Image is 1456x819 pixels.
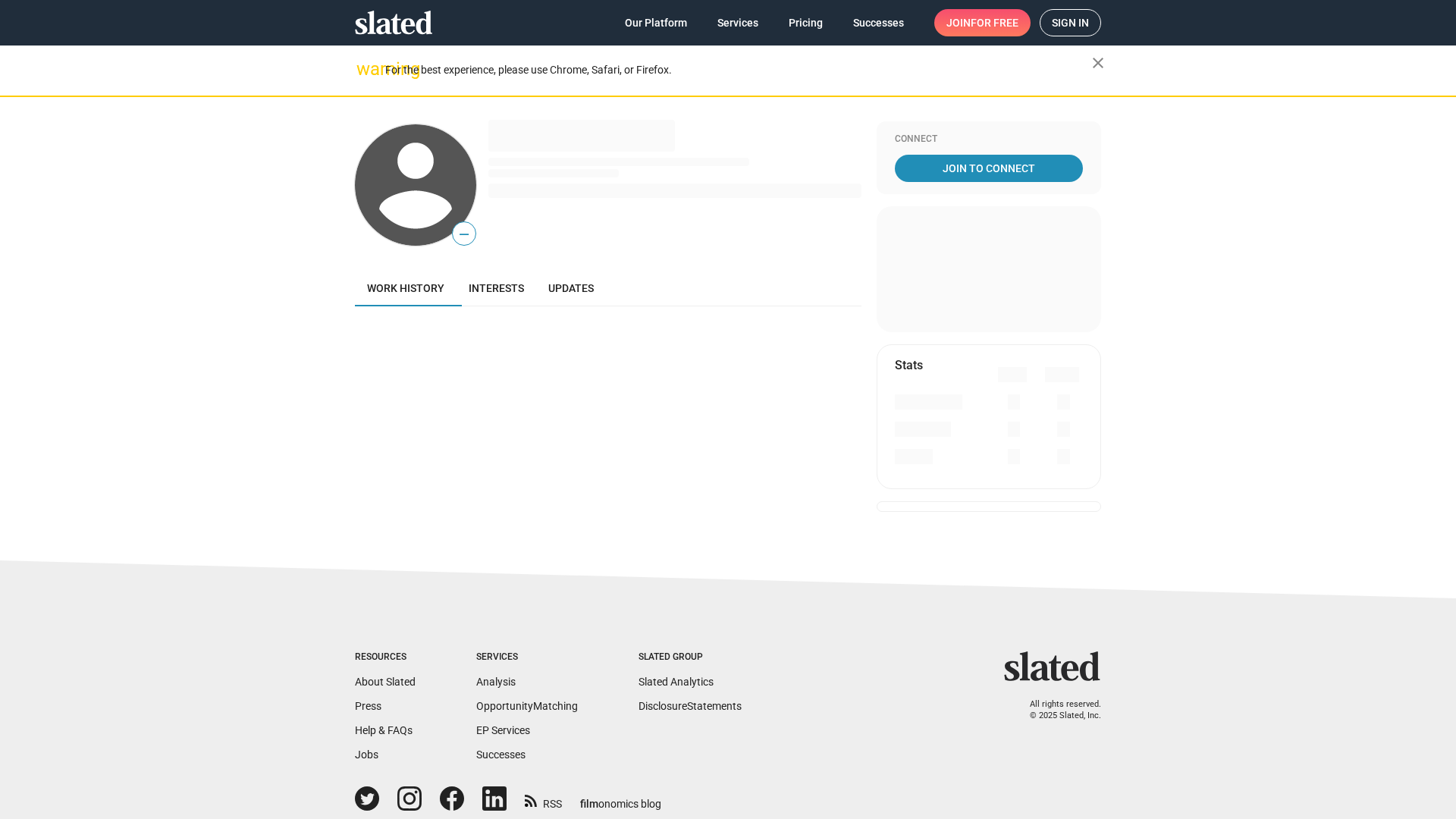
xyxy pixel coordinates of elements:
a: Pricing [777,9,835,36]
div: Connect [895,133,1083,146]
a: Join To Connect [895,155,1083,182]
span: Interests [469,282,524,294]
a: Jobs [355,748,378,761]
a: Analysis [476,676,516,688]
a: About Slated [355,676,416,688]
p: All rights reserved. © 2025 Slated, Inc. [1014,699,1101,721]
a: Help & FAQs [355,724,413,736]
mat-icon: warning [356,60,375,78]
a: Sign in [1040,9,1101,36]
a: OpportunityMatching [476,700,578,712]
span: Services [717,9,758,36]
a: Services [705,9,770,36]
a: Joinfor free [934,9,1031,36]
a: Successes [476,748,526,761]
a: filmonomics blog [580,785,661,811]
div: For the best experience, please use Chrome, Safari, or Firefox. [385,60,1092,80]
a: Updates [536,270,606,306]
a: Work history [355,270,457,306]
span: Updates [548,282,594,294]
mat-icon: close [1089,54,1107,72]
span: Successes [853,9,904,36]
div: Resources [355,651,416,664]
a: Slated Analytics [639,676,714,688]
span: Join To Connect [898,155,1080,182]
div: Slated Group [639,651,742,664]
span: Sign in [1052,10,1089,36]
span: Pricing [789,9,823,36]
span: — [453,224,475,244]
a: Press [355,700,381,712]
mat-card-title: Stats [895,357,923,373]
span: film [580,798,598,810]
a: Interests [457,270,536,306]
a: EP Services [476,724,530,736]
a: Successes [841,9,916,36]
span: Work history [367,282,444,294]
a: RSS [525,788,562,811]
span: for free [971,9,1018,36]
div: Services [476,651,578,664]
span: Join [946,9,1018,36]
span: Our Platform [625,9,687,36]
a: DisclosureStatements [639,700,742,712]
a: Our Platform [613,9,699,36]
